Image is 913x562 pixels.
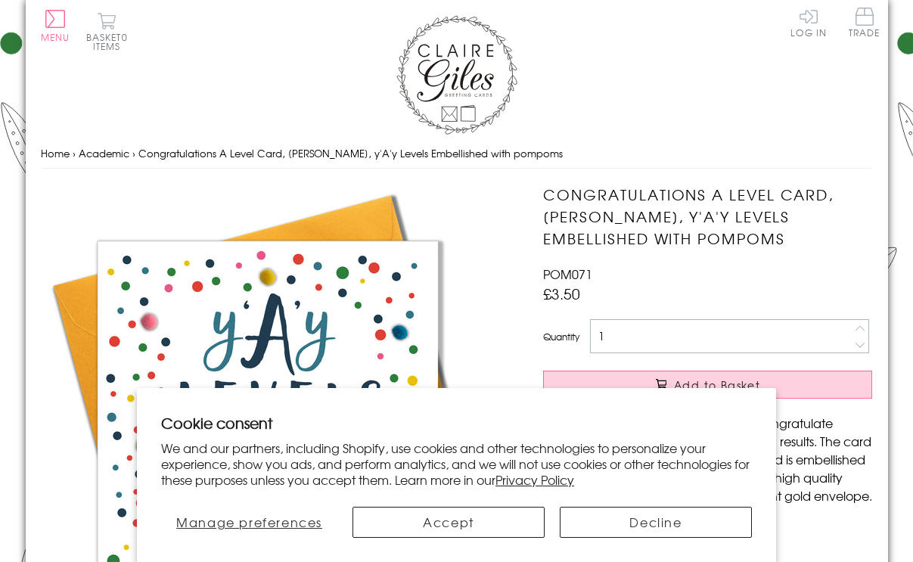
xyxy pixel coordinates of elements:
[41,138,873,169] nav: breadcrumbs
[161,440,752,487] p: We and our partners, including Shopify, use cookies and other technologies to personalize your ex...
[543,184,872,249] h1: Congratulations A Level Card, [PERSON_NAME], y'A'y Levels Embellished with pompoms
[73,146,76,160] span: ›
[41,30,70,44] span: Menu
[41,146,70,160] a: Home
[138,146,563,160] span: Congratulations A Level Card, [PERSON_NAME], y'A'y Levels Embellished with pompoms
[176,513,322,531] span: Manage preferences
[79,146,129,160] a: Academic
[543,371,872,399] button: Add to Basket
[495,470,574,489] a: Privacy Policy
[396,15,517,135] img: Claire Giles Greetings Cards
[41,10,70,42] button: Menu
[849,8,880,37] span: Trade
[86,12,128,51] button: Basket0 items
[543,283,580,304] span: £3.50
[849,8,880,40] a: Trade
[543,330,579,343] label: Quantity
[560,507,752,538] button: Decline
[93,30,128,53] span: 0 items
[543,265,592,283] span: POM071
[790,8,827,37] a: Log In
[161,412,752,433] h2: Cookie consent
[132,146,135,160] span: ›
[161,507,337,538] button: Manage preferences
[352,507,545,538] button: Accept
[674,377,760,393] span: Add to Basket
